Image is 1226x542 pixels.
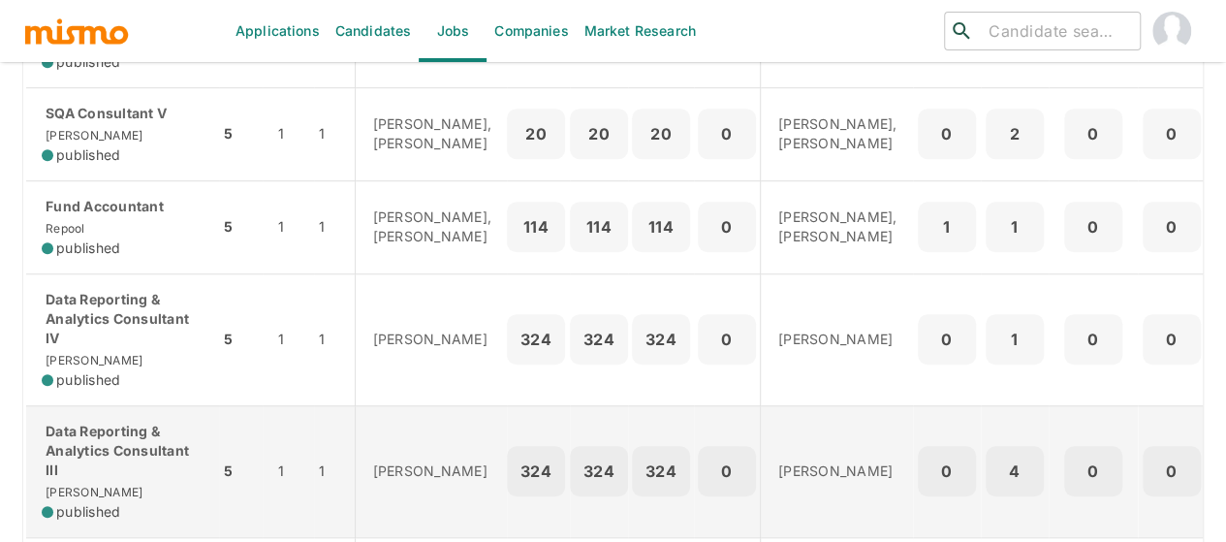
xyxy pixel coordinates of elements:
p: 0 [706,213,748,240]
p: 1 [993,213,1036,240]
p: [PERSON_NAME], [PERSON_NAME] [778,114,897,153]
p: [PERSON_NAME], [PERSON_NAME] [373,114,492,153]
span: published [56,145,120,165]
td: 1 [263,87,314,180]
span: [PERSON_NAME] [42,485,142,499]
p: [PERSON_NAME] [778,330,897,349]
p: 324 [578,326,620,353]
td: 1 [314,405,355,537]
p: [PERSON_NAME] [373,462,492,481]
p: 20 [578,120,620,147]
td: 5 [219,405,263,537]
p: 324 [578,458,620,485]
input: Candidate search [981,17,1132,45]
p: 324 [515,326,557,353]
p: 0 [1150,120,1193,147]
td: 1 [314,87,355,180]
img: Maia Reyes [1152,12,1191,50]
span: [PERSON_NAME] [42,128,142,143]
p: Fund Accountant [42,197,204,216]
p: 0 [1150,326,1193,353]
p: SQA Consultant V [42,104,204,123]
span: Repool [42,221,85,236]
img: logo [23,16,130,46]
p: 1 [993,326,1036,353]
p: 0 [926,120,968,147]
p: 324 [640,326,682,353]
td: 5 [219,180,263,273]
p: 0 [1072,458,1115,485]
p: Data Reporting & Analytics Consultant IV [42,290,204,348]
p: [PERSON_NAME] [373,330,492,349]
p: 114 [640,213,682,240]
p: 324 [515,458,557,485]
p: 0 [1072,120,1115,147]
p: 0 [926,458,968,485]
td: 1 [263,273,314,405]
td: 5 [219,273,263,405]
p: 0 [1072,326,1115,353]
td: 5 [219,87,263,180]
p: 0 [1072,213,1115,240]
td: 1 [314,273,355,405]
p: 1 [926,213,968,240]
td: 1 [263,405,314,537]
span: published [56,370,120,390]
p: 20 [515,120,557,147]
p: 114 [515,213,557,240]
p: [PERSON_NAME], [PERSON_NAME] [373,207,492,246]
p: 0 [926,326,968,353]
p: 0 [706,120,748,147]
p: 0 [706,326,748,353]
p: 20 [640,120,682,147]
p: [PERSON_NAME] [778,462,897,481]
span: [PERSON_NAME] [42,353,142,367]
p: 324 [640,458,682,485]
td: 1 [314,180,355,273]
p: 0 [706,458,748,485]
p: 114 [578,213,620,240]
p: [PERSON_NAME], [PERSON_NAME] [778,207,897,246]
span: published [56,239,120,258]
span: published [56,502,120,522]
p: 4 [993,458,1036,485]
p: 0 [1150,213,1193,240]
p: 2 [993,120,1036,147]
td: 1 [263,180,314,273]
p: 0 [1150,458,1193,485]
p: Data Reporting & Analytics Consultant III [42,422,204,480]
